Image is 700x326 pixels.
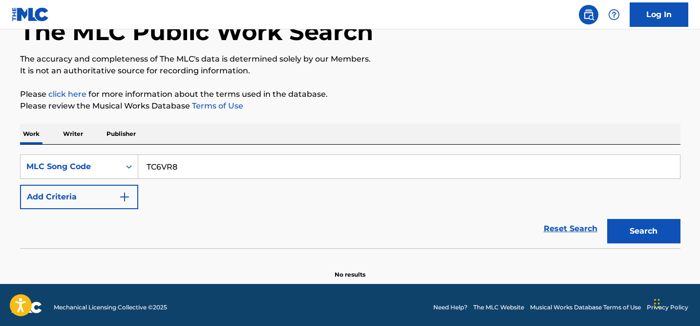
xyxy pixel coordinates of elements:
button: Search [607,219,680,243]
a: click here [48,89,86,99]
span: Mechanical Licensing Collective © 2025 [54,303,167,312]
p: Writer [60,124,86,144]
p: It is not an authoritative source for recording information. [20,65,680,77]
img: 9d2ae6d4665cec9f34b9.svg [119,191,130,203]
p: Work [20,124,42,144]
a: Privacy Policy [647,303,688,312]
a: Terms of Use [190,101,243,110]
p: The accuracy and completeness of The MLC's data is determined solely by our Members. [20,53,680,65]
div: Drag [654,289,660,318]
div: Help [604,5,624,24]
img: MLC Logo [12,7,49,22]
form: Search Form [20,154,680,248]
a: Need Help? [433,303,467,312]
img: help [608,9,620,21]
div: MLC Song Code [26,161,114,173]
h1: The MLC Public Work Search [20,17,373,46]
p: Publisher [104,124,139,144]
img: search [583,9,594,21]
p: Please review the Musical Works Database [20,100,680,112]
p: Please for more information about the terms used in the database. [20,88,680,100]
a: The MLC Website [473,303,524,312]
button: Add Criteria [20,185,138,209]
a: Musical Works Database Terms of Use [530,303,641,312]
a: Log In [630,2,688,27]
iframe: Chat Widget [651,279,700,326]
a: Public Search [579,5,598,24]
p: No results [335,259,365,279]
a: Reset Search [539,218,602,239]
